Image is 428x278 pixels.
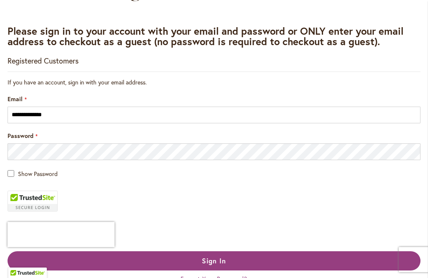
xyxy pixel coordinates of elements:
iframe: Launch Accessibility Center [6,248,30,272]
span: Sign In [202,256,226,265]
div: TrustedSite Certified [8,191,58,212]
span: Email [8,95,23,103]
iframe: reCAPTCHA [8,222,115,247]
strong: Please sign in to your account with your email and password or ONLY enter your email address to c... [8,24,403,48]
div: If you have an account, sign in with your email address. [8,78,420,87]
span: Password [8,132,33,140]
span: Show Password [18,170,58,178]
button: Sign In [8,251,420,270]
strong: Registered Customers [8,56,79,66]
